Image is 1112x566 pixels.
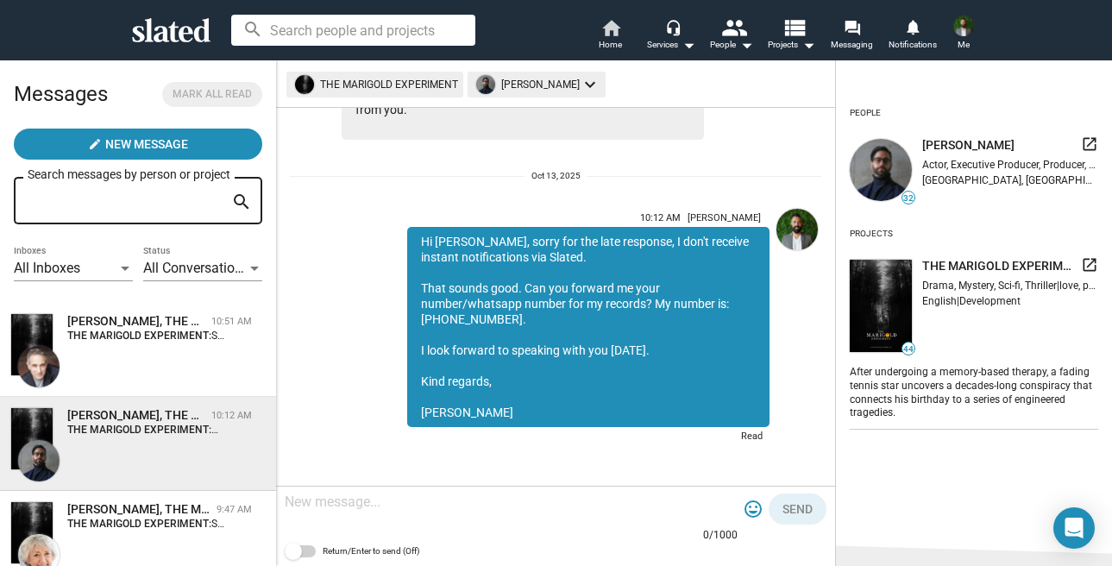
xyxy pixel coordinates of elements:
[211,330,1023,342] span: Slated surfaced THE MARIGOLD EXPERIMENT as a match for my Actor interest. I would love to share m...
[67,313,204,330] div: Vincent Ticali, THE MARIGOLD EXPERIMENT
[581,17,641,55] a: Home
[1081,135,1098,153] mat-icon: launch
[958,35,970,55] span: Me
[231,15,475,46] input: Search people and projects
[143,260,249,276] span: All Conversations
[18,346,60,387] img: Vincent Ticali
[217,504,252,515] time: 9:47 AM
[776,209,818,250] img: Felix Nunez JR
[678,35,699,55] mat-icon: arrow_drop_down
[14,73,108,115] h2: Messages
[67,330,211,342] strong: THE MARIGOLD EXPERIMENT:
[67,424,218,436] strong: THE MARIGOLD EXPERIMENT:
[850,222,893,246] div: Projects
[1057,280,1059,292] span: |
[11,408,53,469] img: THE MARIGOLD EXPERIMENT
[105,129,188,160] span: New Message
[959,295,1021,307] span: Development
[703,529,738,543] mat-hint: 0/1000
[782,494,813,525] span: Send
[640,212,681,223] span: 10:12 AM
[600,17,621,38] mat-icon: home
[580,74,600,95] mat-icon: keyboard_arrow_down
[173,85,252,104] span: Mark all read
[665,19,681,35] mat-icon: headset_mic
[743,499,763,519] mat-icon: tag_faces
[1053,507,1095,549] div: Open Intercom Messenger
[211,316,252,327] time: 10:51 AM
[468,72,606,97] mat-chip: [PERSON_NAME]
[922,174,1098,186] div: [GEOGRAPHIC_DATA], [GEOGRAPHIC_DATA]
[701,17,762,55] button: People
[736,35,757,55] mat-icon: arrow_drop_down
[88,137,102,151] mat-icon: create
[231,189,252,216] mat-icon: search
[162,82,262,107] button: Mark all read
[688,212,761,223] span: [PERSON_NAME]
[647,35,695,55] div: Services
[11,502,53,563] img: THE MARIGOLD EXPERIMENT
[14,260,80,276] span: All Inboxes
[822,17,883,55] a: Messaging
[850,101,881,125] div: People
[323,541,419,562] span: Return/Enter to send (Off)
[781,15,806,40] mat-icon: view_list
[211,410,252,421] time: 10:12 AM
[407,427,770,449] div: Read
[211,518,1023,530] span: Slated surfaced THE MARIGOLD EXPERIMENT as a match for my Actor interest. I would love to share m...
[798,35,819,55] mat-icon: arrow_drop_down
[922,258,1074,274] span: THE MARIGOLD EXPERIMENT
[11,314,53,375] img: THE MARIGOLD EXPERIMENT
[641,17,701,55] button: Services
[922,295,957,307] span: English
[407,227,770,427] div: Hi [PERSON_NAME], sorry for the late response, I don't receive instant notifications via Slated. ...
[922,137,1015,154] span: [PERSON_NAME]
[1081,256,1098,274] mat-icon: launch
[710,35,753,55] div: People
[769,494,826,525] button: Send
[844,19,860,35] mat-icon: forum
[762,17,822,55] button: Projects
[768,35,815,55] span: Projects
[902,193,914,204] span: 32
[850,362,1098,421] div: After undergoing a memory-based therapy, a fading tennis star uncovers a decades-long conspiracy ...
[14,129,262,160] button: New Message
[850,260,912,352] img: undefined
[850,139,912,201] img: undefined
[957,295,959,307] span: |
[943,12,984,57] button: Felix Nunez JRMe
[922,159,1098,171] div: Actor, Executive Producer, Producer, Visual Effects Artist, Visual Effects Supervisor
[18,440,60,481] img: Poya Shohani
[67,518,211,530] strong: THE MARIGOLD EXPERIMENT:
[904,18,920,35] mat-icon: notifications
[773,205,821,452] a: Felix Nunez JR
[902,344,914,355] span: 44
[953,16,974,36] img: Felix Nunez JR
[883,17,943,55] a: Notifications
[889,35,937,55] span: Notifications
[67,407,204,424] div: Poya Shohani, THE MARIGOLD EXPERIMENT
[599,35,622,55] span: Home
[831,35,873,55] span: Messaging
[720,15,745,40] mat-icon: people
[922,280,1057,292] span: Drama, Mystery, Sci-fi, Thriller
[476,75,495,94] img: undefined
[67,501,210,518] div: Mary Looram, THE MARIGOLD EXPERIMENT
